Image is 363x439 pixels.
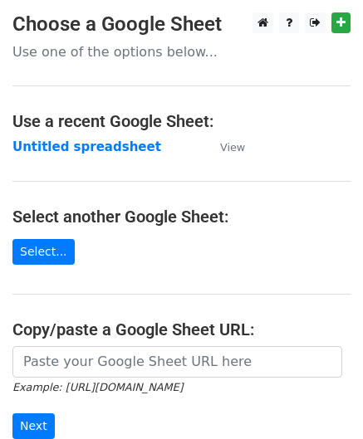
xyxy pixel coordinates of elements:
input: Paste your Google Sheet URL here [12,346,342,378]
a: Untitled spreadsheet [12,139,161,154]
h4: Use a recent Google Sheet: [12,111,351,131]
a: Select... [12,239,75,265]
small: Example: [URL][DOMAIN_NAME] [12,381,183,393]
h4: Copy/paste a Google Sheet URL: [12,319,351,339]
h3: Choose a Google Sheet [12,12,351,37]
h4: Select another Google Sheet: [12,207,351,227]
a: View [204,139,245,154]
input: Next [12,413,55,439]
p: Use one of the options below... [12,43,351,61]
small: View [220,141,245,154]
